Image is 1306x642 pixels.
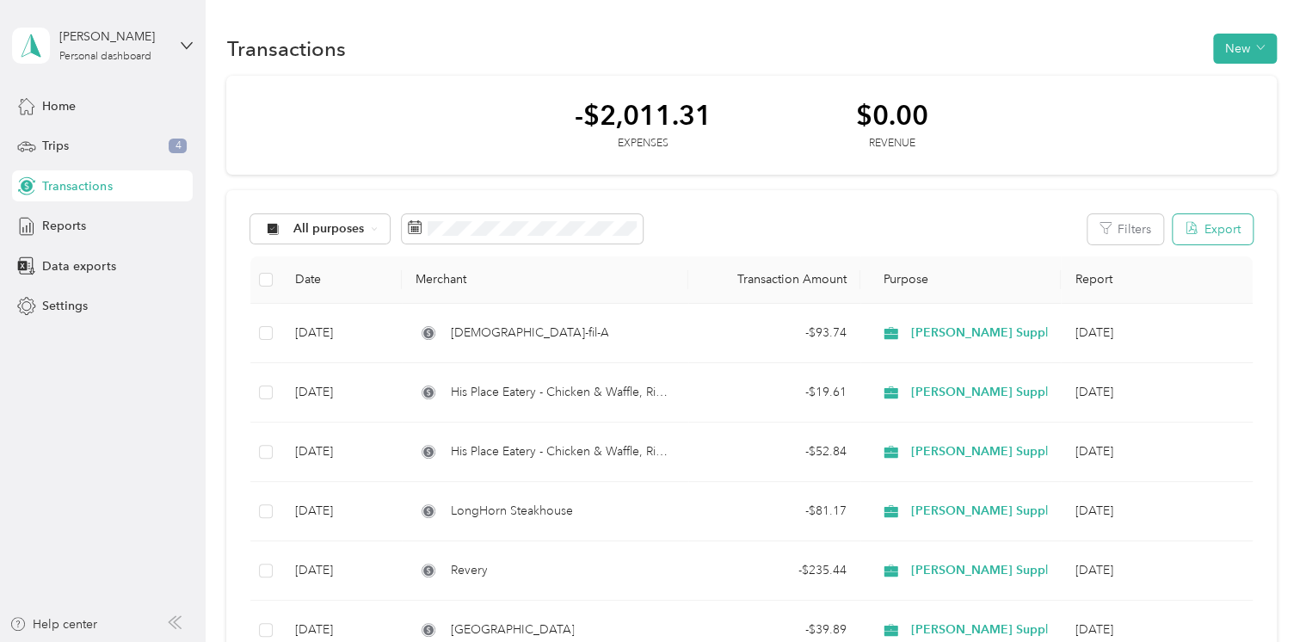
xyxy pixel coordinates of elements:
div: - $19.61 [702,383,847,402]
td: Jul 2025 [1061,482,1252,541]
h1: Transactions [226,40,345,58]
span: His Place Eatery - Chicken & Waffle, Ribs & Soul Food [450,383,675,402]
span: Trips [42,137,69,155]
button: Help center [9,615,97,633]
td: Aug 2025 [1061,423,1252,482]
div: [PERSON_NAME] [59,28,167,46]
td: Jun 2025 [1061,541,1252,601]
td: [DATE] [281,363,402,423]
button: Filters [1087,214,1163,244]
td: [DATE] [281,482,402,541]
th: Transaction Amount [688,256,860,304]
span: [PERSON_NAME] Supply [911,620,1055,639]
span: Reports [42,217,86,235]
td: [DATE] [281,304,402,363]
span: Home [42,97,76,115]
button: Export [1173,214,1253,244]
span: LongHorn Steakhouse [450,502,572,521]
span: Transactions [42,177,112,195]
td: [DATE] [281,541,402,601]
span: 4 [169,139,187,154]
div: Expenses [575,136,712,151]
th: Report [1061,256,1252,304]
div: - $39.89 [702,620,847,639]
div: - $81.17 [702,502,847,521]
span: [PERSON_NAME] Supply [911,383,1055,402]
span: [DEMOGRAPHIC_DATA]-fil-A [450,324,608,343]
div: $0.00 [856,100,928,130]
span: His Place Eatery - Chicken & Waffle, Ribs & Soul Food [450,442,675,461]
span: Purpose [874,272,928,287]
div: - $93.74 [702,324,847,343]
span: [PERSON_NAME] Supply [911,561,1055,580]
iframe: Everlance-gr Chat Button Frame [1210,546,1306,642]
span: Data exports [42,257,115,275]
span: [PERSON_NAME] Supply [911,324,1055,343]
td: Aug 2025 [1061,363,1252,423]
span: [PERSON_NAME] Supply [911,502,1055,521]
button: New [1213,34,1277,64]
span: All purposes [293,223,365,235]
div: Revenue [856,136,928,151]
div: -$2,011.31 [575,100,712,130]
th: Merchant [402,256,688,304]
div: - $52.84 [702,442,847,461]
span: [GEOGRAPHIC_DATA] [450,620,574,639]
div: Personal dashboard [59,52,151,62]
td: Aug 2025 [1061,304,1252,363]
span: Revery [450,561,487,580]
span: Settings [42,297,88,315]
td: [DATE] [281,423,402,482]
th: Date [281,256,402,304]
div: - $235.44 [702,561,847,580]
span: [PERSON_NAME] Supply [911,442,1055,461]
